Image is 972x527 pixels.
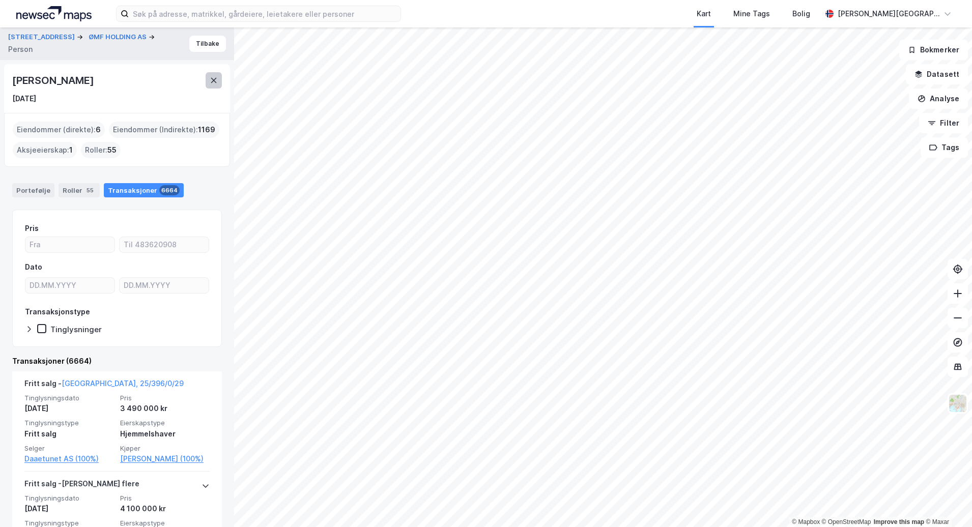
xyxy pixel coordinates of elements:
button: [STREET_ADDRESS] [8,32,77,42]
div: Hjemmelshaver [120,428,210,440]
div: Fritt salg - [PERSON_NAME] flere [24,478,139,494]
button: Datasett [906,64,968,84]
div: Tinglysninger [50,325,102,334]
span: Tinglysningstype [24,419,114,427]
div: Eiendommer (direkte) : [13,122,105,138]
input: DD.MM.YYYY [25,278,115,293]
div: Kontrollprogram for chat [921,478,972,527]
div: [PERSON_NAME][GEOGRAPHIC_DATA] [838,8,939,20]
a: Daaetunet AS (100%) [24,453,114,465]
input: DD.MM.YYYY [120,278,209,293]
span: Pris [120,394,210,402]
span: Pris [120,494,210,503]
div: Pris [25,222,39,235]
span: Tinglysningsdato [24,494,114,503]
div: Person [8,43,33,55]
div: Roller : [81,142,121,158]
div: 55 [84,185,96,195]
div: Dato [25,261,42,273]
a: [GEOGRAPHIC_DATA], 25/396/0/29 [62,379,184,388]
a: Mapbox [792,518,820,525]
img: Z [948,394,967,413]
div: Bolig [792,8,810,20]
div: 6664 [159,185,180,195]
div: Fritt salg - [24,377,184,394]
div: Transaksjoner (6664) [12,355,222,367]
input: Fra [25,237,115,252]
div: [PERSON_NAME] [12,72,96,89]
div: Mine Tags [733,8,770,20]
div: [DATE] [12,93,36,105]
div: Aksjeeierskap : [13,142,77,158]
div: Transaksjonstype [25,306,90,318]
input: Søk på adresse, matrikkel, gårdeiere, leietakere eller personer [129,6,401,21]
div: Portefølje [12,183,54,197]
div: Fritt salg [24,428,114,440]
button: Tilbake [189,36,226,52]
span: 55 [107,144,117,156]
a: [PERSON_NAME] (100%) [120,453,210,465]
a: Improve this map [874,518,924,525]
a: OpenStreetMap [822,518,871,525]
input: Til 483620908 [120,237,209,252]
span: 1 [69,144,73,156]
button: Filter [919,113,968,133]
div: [DATE] [24,402,114,415]
button: Bokmerker [899,40,968,60]
button: ØMF HOLDING AS [89,32,149,42]
button: Analyse [909,89,968,109]
span: Kjøper [120,444,210,453]
img: logo.a4113a55bc3d86da70a041830d287a7e.svg [16,6,92,21]
div: Kart [697,8,711,20]
div: 4 100 000 kr [120,503,210,515]
iframe: Chat Widget [921,478,972,527]
span: Eierskapstype [120,419,210,427]
div: Eiendommer (Indirekte) : [109,122,219,138]
span: 1169 [198,124,215,136]
span: Tinglysningsdato [24,394,114,402]
div: 3 490 000 kr [120,402,210,415]
div: [DATE] [24,503,114,515]
span: 6 [96,124,101,136]
div: Transaksjoner [104,183,184,197]
div: Roller [59,183,100,197]
span: Selger [24,444,114,453]
button: Tags [921,137,968,158]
